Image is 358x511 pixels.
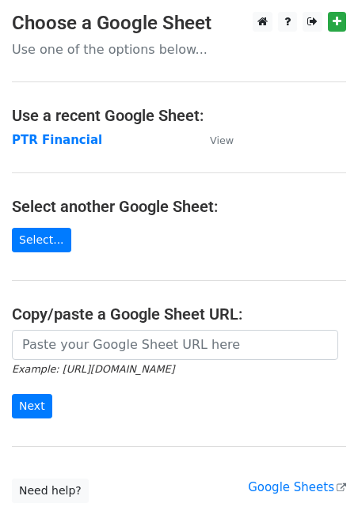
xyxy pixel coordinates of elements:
small: Example: [URL][DOMAIN_NAME] [12,363,174,375]
a: PTR Financial [12,133,102,147]
iframe: Chat Widget [279,435,358,511]
h3: Choose a Google Sheet [12,12,346,35]
h4: Copy/paste a Google Sheet URL: [12,305,346,324]
h4: Use a recent Google Sheet: [12,106,346,125]
a: Select... [12,228,71,252]
a: View [194,133,234,147]
input: Paste your Google Sheet URL here [12,330,338,360]
p: Use one of the options below... [12,41,346,58]
a: Need help? [12,479,89,503]
small: View [210,134,234,146]
a: Google Sheets [248,480,346,494]
input: Next [12,394,52,418]
h4: Select another Google Sheet: [12,197,346,216]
